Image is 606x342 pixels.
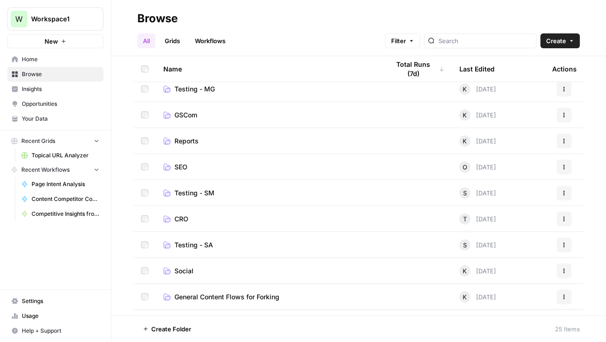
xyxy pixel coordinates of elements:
[163,162,375,172] a: SEO
[459,110,496,121] div: [DATE]
[22,70,99,78] span: Browse
[22,55,99,64] span: Home
[163,214,375,224] a: CRO
[459,265,496,277] div: [DATE]
[45,37,58,46] span: New
[174,214,188,224] span: CRO
[163,56,375,82] div: Name
[7,294,103,309] a: Settings
[552,56,577,82] div: Actions
[541,33,580,48] button: Create
[463,214,467,224] span: T
[7,67,103,82] a: Browse
[151,324,191,334] span: Create Folder
[174,266,193,276] span: Social
[137,322,197,336] button: Create Folder
[463,292,467,302] span: K
[463,136,467,146] span: K
[7,52,103,67] a: Home
[17,206,103,221] a: Competitive Insights from Primary KW
[31,14,87,24] span: Workspace1
[459,213,496,225] div: [DATE]
[163,136,375,146] a: Reports
[15,13,23,25] span: W
[7,34,103,48] button: New
[438,36,533,45] input: Search
[7,97,103,111] a: Opportunities
[7,82,103,97] a: Insights
[22,297,99,305] span: Settings
[163,110,375,120] a: GSCom
[163,292,375,302] a: General Content Flows for Forking
[163,240,375,250] a: Testing - SA
[174,162,187,172] span: SEO
[17,177,103,192] a: Page Intent Analysis
[459,56,495,82] div: Last Edited
[189,33,231,48] a: Workflows
[32,180,99,188] span: Page Intent Analysis
[174,110,197,120] span: GSCom
[163,266,375,276] a: Social
[463,110,467,120] span: K
[7,309,103,323] a: Usage
[463,188,467,198] span: S
[174,188,214,198] span: Testing - SM
[459,136,496,147] div: [DATE]
[546,36,566,45] span: Create
[7,323,103,338] button: Help + Support
[174,240,213,250] span: Testing - SA
[22,85,99,93] span: Insights
[32,210,99,218] span: Competitive Insights from Primary KW
[7,7,103,31] button: Workspace: Workspace1
[7,134,103,148] button: Recent Grids
[7,163,103,177] button: Recent Workflows
[459,84,496,95] div: [DATE]
[21,137,55,145] span: Recent Grids
[22,100,99,108] span: Opportunities
[7,111,103,126] a: Your Data
[174,136,199,146] span: Reports
[459,291,496,303] div: [DATE]
[22,327,99,335] span: Help + Support
[459,239,496,251] div: [DATE]
[555,324,580,334] div: 25 Items
[459,187,496,199] div: [DATE]
[17,192,103,206] a: Content Competitor Comparison Report
[17,148,103,163] a: Topical URL Analyzer
[459,161,496,173] div: [DATE]
[32,151,99,160] span: Topical URL Analyzer
[22,312,99,320] span: Usage
[32,195,99,203] span: Content Competitor Comparison Report
[174,292,279,302] span: General Content Flows for Forking
[22,115,99,123] span: Your Data
[463,266,467,276] span: K
[463,84,467,94] span: K
[174,84,215,94] span: Testing - MG
[163,188,375,198] a: Testing - SM
[137,11,178,26] div: Browse
[137,33,155,48] a: All
[463,162,467,172] span: O
[385,33,420,48] button: Filter
[21,166,70,174] span: Recent Workflows
[391,36,406,45] span: Filter
[159,33,186,48] a: Grids
[463,240,467,250] span: S
[390,56,445,82] div: Total Runs (7d)
[163,84,375,94] a: Testing - MG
